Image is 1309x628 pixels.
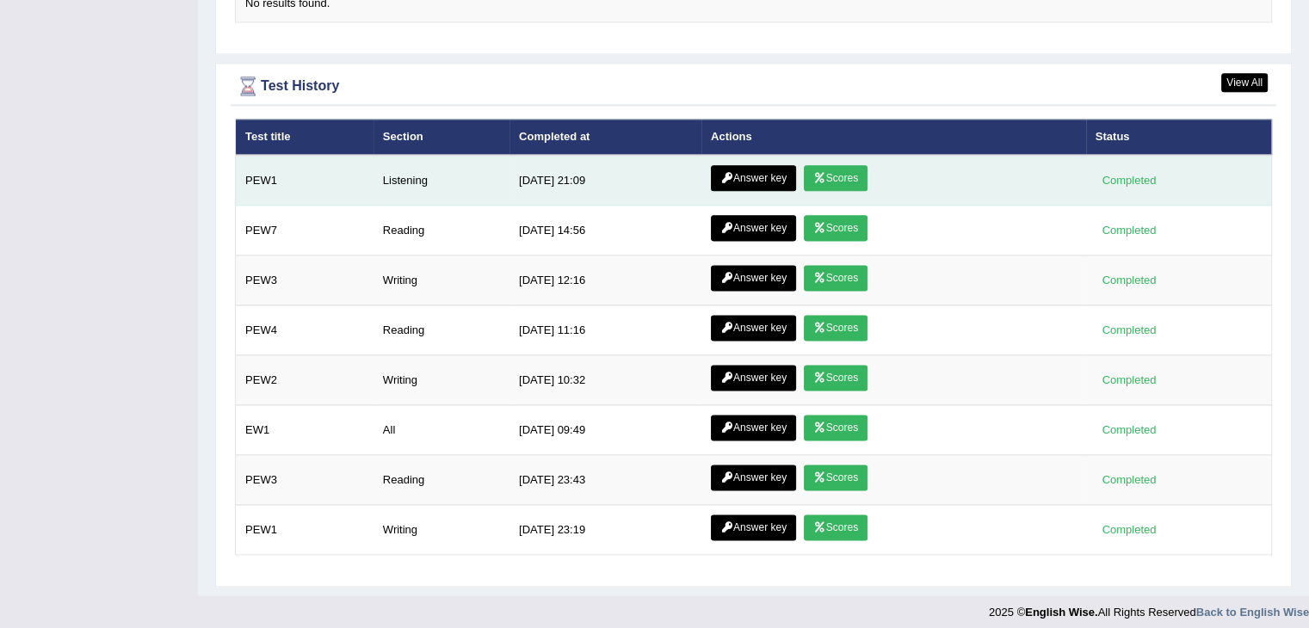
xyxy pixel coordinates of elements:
td: Writing [374,355,509,405]
a: Scores [804,265,868,291]
div: Completed [1096,421,1163,439]
th: Actions [701,119,1086,155]
a: Scores [804,514,868,540]
div: Completed [1096,371,1163,389]
td: PEW1 [236,155,374,206]
td: All [374,405,509,455]
div: Completed [1096,221,1163,239]
td: [DATE] 10:32 [509,355,701,405]
td: Reading [374,305,509,355]
td: [DATE] 12:16 [509,256,701,305]
td: PEW3 [236,455,374,505]
th: Test title [236,119,374,155]
a: Scores [804,165,868,191]
td: [DATE] 11:16 [509,305,701,355]
td: [DATE] 23:43 [509,455,701,505]
a: View All [1221,73,1268,92]
a: Scores [804,315,868,341]
div: Completed [1096,171,1163,189]
a: Answer key [711,415,796,440]
a: Scores [804,215,868,241]
a: Back to English Wise [1196,606,1309,619]
td: PEW7 [236,206,374,256]
td: Listening [374,155,509,206]
a: Answer key [711,315,796,341]
td: [DATE] 09:49 [509,405,701,455]
a: Scores [804,465,868,490]
div: 2025 © All Rights Reserved [989,595,1309,620]
div: Test History [235,73,1272,99]
a: Scores [804,365,868,391]
td: PEW3 [236,256,374,305]
td: [DATE] 14:56 [509,206,701,256]
td: [DATE] 21:09 [509,155,701,206]
td: Reading [374,206,509,256]
td: Reading [374,455,509,505]
td: PEW1 [236,505,374,555]
th: Status [1086,119,1272,155]
td: Writing [374,256,509,305]
th: Section [374,119,509,155]
a: Answer key [711,465,796,490]
td: [DATE] 23:19 [509,505,701,555]
div: Completed [1096,321,1163,339]
td: EW1 [236,405,374,455]
th: Completed at [509,119,701,155]
td: Writing [374,505,509,555]
a: Answer key [711,265,796,291]
div: Completed [1096,520,1163,539]
a: Answer key [711,365,796,391]
td: PEW2 [236,355,374,405]
strong: English Wise. [1025,606,1097,619]
div: Completed [1096,271,1163,289]
a: Scores [804,415,868,440]
td: PEW4 [236,305,374,355]
a: Answer key [711,514,796,540]
a: Answer key [711,165,796,191]
a: Answer key [711,215,796,241]
div: Completed [1096,471,1163,489]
